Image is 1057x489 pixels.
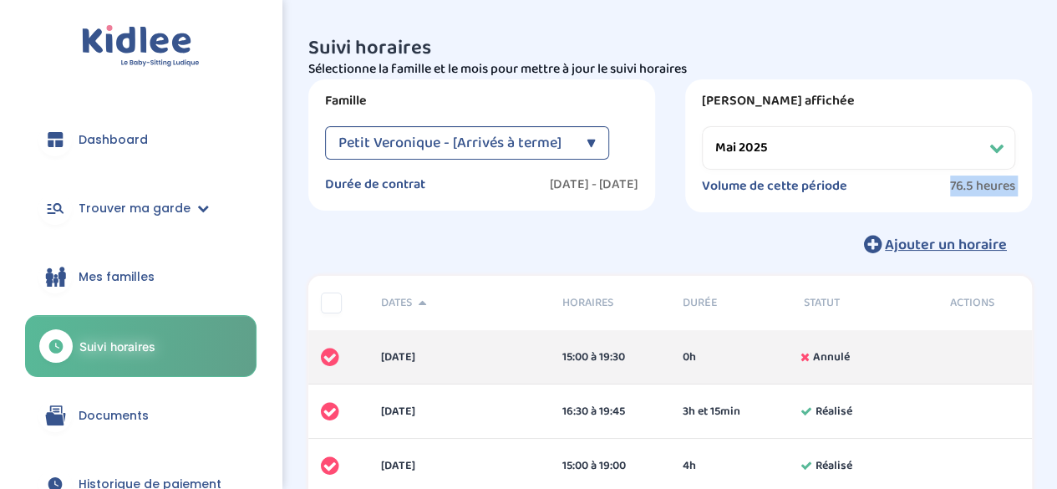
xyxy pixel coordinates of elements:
[368,294,549,312] div: Dates
[79,268,155,286] span: Mes familles
[670,294,790,312] div: Durée
[325,176,425,193] label: Durée de contrat
[562,349,658,366] div: 15:00 à 19:30
[79,200,191,217] span: Trouver ma garde
[550,176,638,193] label: [DATE] - [DATE]
[562,294,658,312] span: Horaires
[812,349,849,366] span: Annulé
[25,110,257,170] a: Dashboard
[79,338,155,355] span: Suivi horaires
[950,178,1015,195] span: 76.5 heures
[308,59,1032,79] p: Sélectionne la famille et le mois pour mettre à jour le suivi horaires
[338,126,562,160] span: Petit Veronique - [Arrivés à terme]
[368,349,549,366] div: [DATE]
[912,294,1032,312] div: Actions
[562,457,658,475] div: 15:00 à 19:00
[790,294,911,312] div: Statut
[683,349,696,366] span: 0h
[25,315,257,377] a: Suivi horaires
[25,178,257,238] a: Trouver ma garde
[79,131,148,149] span: Dashboard
[815,457,851,475] span: Réalisé
[25,247,257,307] a: Mes familles
[562,403,658,420] div: 16:30 à 19:45
[683,403,740,420] span: 3h et 15min
[25,385,257,446] a: Documents
[702,93,1015,110] label: [PERSON_NAME] affichée
[368,457,549,475] div: [DATE]
[79,407,149,425] span: Documents
[587,126,596,160] div: ▼
[815,403,851,420] span: Réalisé
[702,178,847,195] label: Volume de cette période
[683,457,696,475] span: 4h
[368,403,549,420] div: [DATE]
[308,38,1032,59] h3: Suivi horaires
[325,93,638,110] label: Famille
[885,233,1007,257] span: Ajouter un horaire
[839,226,1032,262] button: Ajouter un horaire
[82,25,200,68] img: logo.svg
